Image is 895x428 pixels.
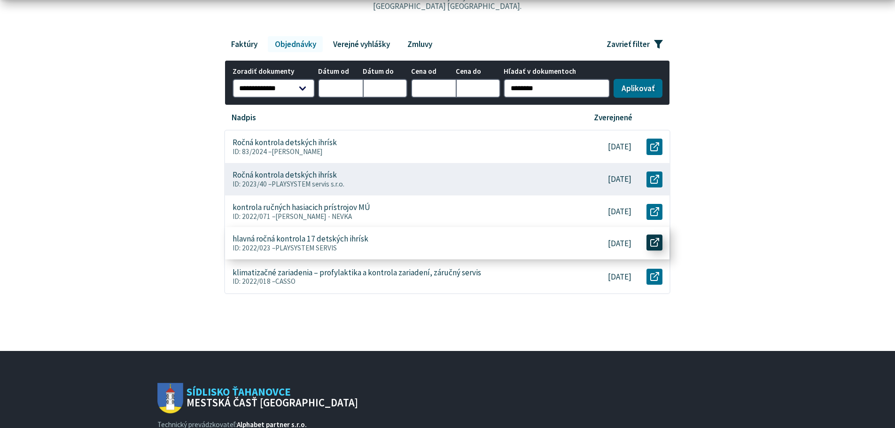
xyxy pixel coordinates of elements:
span: [PERSON_NAME] - NEVKA [275,212,352,221]
a: Objednávky [268,36,323,52]
span: Cena od [411,68,456,76]
p: klimatizačné zariadenia – profylaktika a kontrola zariadení, záručný servis [233,268,481,278]
p: hlavná ročná kontrola 17 detských ihrísk [233,234,368,244]
p: [DATE] [608,239,631,248]
p: [DATE] [608,174,631,184]
p: Ročná kontrola detských ihrísk [233,138,337,148]
p: ID: 2022/023 – [233,244,565,252]
input: Dátum do [363,79,407,98]
p: [DATE] [608,142,631,152]
img: Prejsť na domovskú stránku [157,383,183,413]
input: Cena od [411,79,456,98]
span: Zavrieť filter [607,39,650,49]
span: Mestská časť [GEOGRAPHIC_DATA] [187,397,358,408]
p: ID: 2023/40 – [233,180,565,188]
p: kontrola ručných hasiacich prístrojov MÚ [233,202,370,212]
span: [PERSON_NAME] [272,147,323,156]
p: ID: 2022/071 – [233,212,565,221]
p: Ročná kontrola detských ihrísk [233,170,337,180]
span: PLAYSYSTEM servis s.r.o. [272,179,344,188]
span: PLAYSYSTEM SERVIS [275,243,337,252]
span: Sídlisko Ťahanovce [183,387,358,408]
input: Hľadať v dokumentoch [504,79,610,98]
span: Dátum do [363,68,407,76]
input: Dátum od [318,79,363,98]
span: Cena do [456,68,500,76]
p: ID: 83/2024 – [233,148,565,156]
input: Cena do [456,79,500,98]
span: Dátum od [318,68,363,76]
span: Hľadať v dokumentoch [504,68,610,76]
button: Aplikovať [614,79,662,98]
a: Faktúry [224,36,264,52]
p: [DATE] [608,272,631,282]
p: Zverejnené [594,113,632,123]
p: Nadpis [232,113,256,123]
a: Verejné vyhlášky [327,36,397,52]
p: ID: 2022/018 – [233,277,565,286]
span: CASSO [275,277,296,286]
button: Zavrieť filter [599,36,670,52]
a: Zmluvy [400,36,439,52]
span: Zoradiť dokumenty [233,68,315,76]
select: Zoradiť dokumenty [233,79,315,98]
p: [DATE] [608,207,631,217]
a: Logo Sídlisko Ťahanovce, prejsť na domovskú stránku. [157,383,358,413]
